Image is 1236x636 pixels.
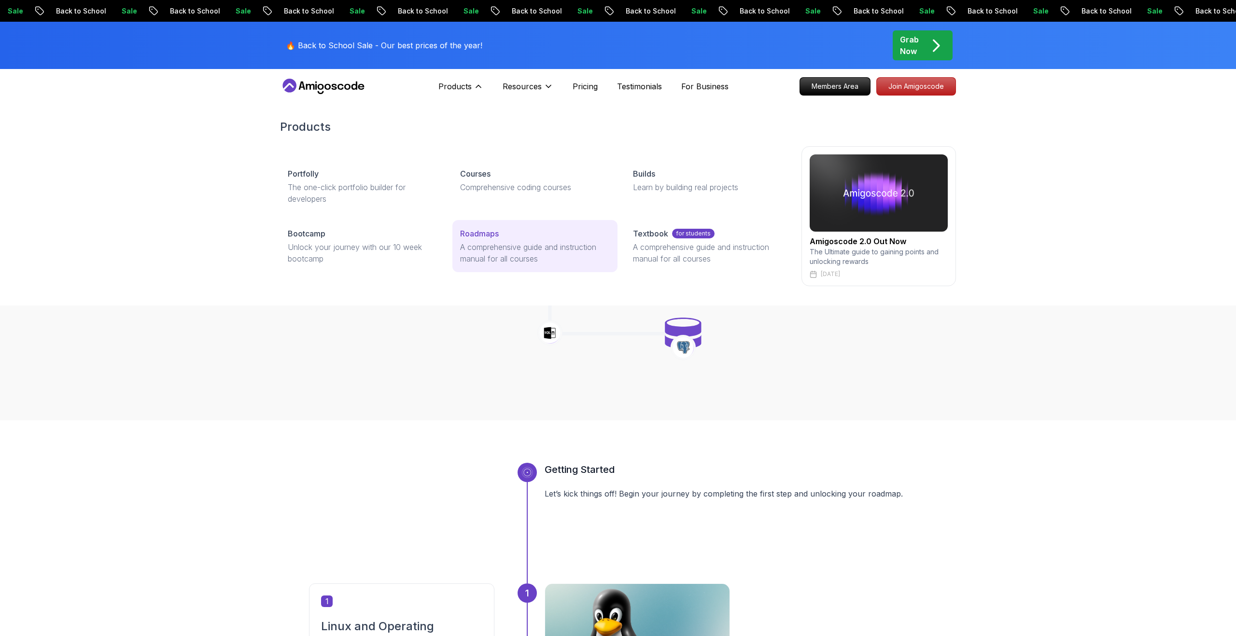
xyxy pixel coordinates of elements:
[633,241,782,264] p: A comprehensive guide and instruction manual for all courses
[222,6,253,16] p: Sale
[681,81,729,92] a: For Business
[1019,6,1050,16] p: Sale
[800,78,870,95] p: Members Area
[156,6,222,16] p: Back to School
[625,220,790,272] a: Textbookfor studentsA comprehensive guide and instruction manual for all courses
[384,6,449,16] p: Back to School
[280,160,445,212] a: PortfollyThe one-click portfolio builder for developers
[633,181,782,193] p: Learn by building real projects
[633,228,668,239] p: Textbook
[336,6,366,16] p: Sale
[800,77,871,96] a: Members Area
[810,154,948,232] img: amigoscode 2.0
[286,40,482,51] p: 🔥 Back to School Sale - Our best prices of the year!
[280,119,956,135] h2: Products
[288,228,325,239] p: Bootcamp
[503,81,542,92] p: Resources
[617,81,662,92] a: Testimonials
[672,229,715,238] p: for students
[288,168,319,180] p: Portfolly
[1067,6,1133,16] p: Back to School
[810,247,948,266] p: The Ultimate guide to gaining points and unlocking rewards
[452,220,617,272] a: RoadmapsA comprehensive guide and instruction manual for all courses
[460,228,499,239] p: Roadmaps
[280,220,445,272] a: BootcampUnlock your journey with our 10 week bootcamp
[821,270,840,278] p: [DATE]
[438,81,483,100] button: Products
[545,463,927,476] h3: Getting Started
[460,241,609,264] p: A comprehensive guide and instruction manual for all courses
[840,6,905,16] p: Back to School
[573,81,598,92] a: Pricing
[633,168,655,180] p: Builds
[460,181,609,193] p: Comprehensive coding courses
[545,488,927,499] p: Let’s kick things off! Begin your journey by completing the first step and unlocking your roadmap.
[449,6,480,16] p: Sale
[438,81,472,92] p: Products
[625,160,790,201] a: BuildsLearn by building real projects
[503,81,553,100] button: Resources
[563,6,594,16] p: Sale
[42,6,108,16] p: Back to School
[726,6,791,16] p: Back to School
[108,6,139,16] p: Sale
[877,78,955,95] p: Join Amigoscode
[498,6,563,16] p: Back to School
[810,235,948,247] h2: Amigoscode 2.0 Out Now
[518,583,537,603] div: 1
[452,160,617,201] a: CoursesComprehensive coding courses
[612,6,677,16] p: Back to School
[791,6,822,16] p: Sale
[954,6,1019,16] p: Back to School
[801,146,956,286] a: amigoscode 2.0Amigoscode 2.0 Out NowThe Ultimate guide to gaining points and unlocking rewards[DATE]
[900,34,919,57] p: Grab Now
[905,6,936,16] p: Sale
[321,595,333,607] span: 1
[270,6,336,16] p: Back to School
[288,181,437,205] p: The one-click portfolio builder for developers
[288,241,437,264] p: Unlock your journey with our 10 week bootcamp
[876,77,956,96] a: Join Amigoscode
[1133,6,1164,16] p: Sale
[460,168,491,180] p: Courses
[677,6,708,16] p: Sale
